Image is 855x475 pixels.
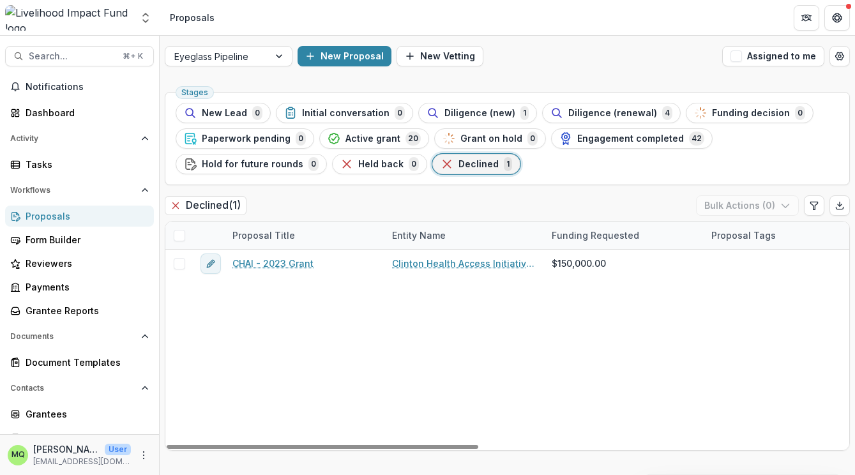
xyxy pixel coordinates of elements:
[418,103,537,123] button: Diligence (new)1
[577,133,684,144] span: Engagement completed
[712,108,790,119] span: Funding decision
[202,108,247,119] span: New Lead
[26,304,144,317] div: Grantee Reports
[5,229,154,250] a: Form Builder
[662,106,672,120] span: 4
[176,154,327,174] button: Hold for future rounds0
[225,222,384,249] div: Proposal Title
[551,128,713,149] button: Engagement completed42
[308,157,319,171] span: 0
[225,229,303,242] div: Proposal Title
[722,46,824,66] button: Assigned to me
[165,8,220,27] nav: breadcrumb
[252,106,262,120] span: 0
[5,326,154,347] button: Open Documents
[26,158,144,171] div: Tasks
[829,195,850,216] button: Export table data
[504,157,512,171] span: 1
[5,180,154,200] button: Open Workflows
[26,356,144,369] div: Document Templates
[296,132,306,146] span: 0
[11,451,25,459] div: Maica Quitain
[10,332,136,341] span: Documents
[5,154,154,175] a: Tasks
[26,257,144,270] div: Reviewers
[544,229,647,242] div: Funding Requested
[5,102,154,123] a: Dashboard
[384,222,544,249] div: Entity Name
[201,253,221,274] button: edit
[804,195,824,216] button: Edit table settings
[5,403,154,425] a: Grantees
[5,352,154,373] a: Document Templates
[29,51,115,62] span: Search...
[689,132,704,146] span: 42
[136,448,151,463] button: More
[165,196,246,215] h2: Declined ( 1 )
[232,257,314,270] a: CHAI - 2023 Grant
[824,5,850,31] button: Get Help
[392,257,536,270] a: Clinton Health Access Initiative (CHAI)
[384,229,453,242] div: Entity Name
[5,300,154,321] a: Grantee Reports
[358,159,404,170] span: Held back
[10,384,136,393] span: Contacts
[176,128,314,149] button: Paperwork pending0
[5,427,154,448] a: Constituents
[26,233,144,246] div: Form Builder
[458,159,499,170] span: Declined
[10,134,136,143] span: Activity
[544,222,704,249] div: Funding Requested
[202,133,291,144] span: Paperwork pending
[542,103,681,123] button: Diligence (renewal)4
[345,133,400,144] span: Active grant
[397,46,483,66] button: New Vetting
[5,253,154,274] a: Reviewers
[26,407,144,421] div: Grantees
[5,128,154,149] button: Open Activity
[181,88,208,97] span: Stages
[704,229,783,242] div: Proposal Tags
[298,46,391,66] button: New Proposal
[332,154,427,174] button: Held back0
[26,82,149,93] span: Notifications
[552,257,606,270] span: $150,000.00
[829,46,850,66] button: Open table manager
[568,108,657,119] span: Diligence (renewal)
[10,186,136,195] span: Workflows
[26,280,144,294] div: Payments
[5,46,154,66] button: Search...
[444,108,515,119] span: Diligence (new)
[5,77,154,97] button: Notifications
[5,206,154,227] a: Proposals
[520,106,529,120] span: 1
[409,157,419,171] span: 0
[795,106,805,120] span: 0
[105,444,131,455] p: User
[319,128,429,149] button: Active grant20
[176,103,271,123] button: New Lead0
[26,209,144,223] div: Proposals
[686,103,813,123] button: Funding decision0
[33,456,131,467] p: [EMAIL_ADDRESS][DOMAIN_NAME]
[395,106,405,120] span: 0
[460,133,522,144] span: Grant on hold
[170,11,215,24] div: Proposals
[202,159,303,170] span: Hold for future rounds
[33,442,100,456] p: [PERSON_NAME]
[26,106,144,119] div: Dashboard
[5,378,154,398] button: Open Contacts
[794,5,819,31] button: Partners
[276,103,413,123] button: Initial conversation0
[696,195,799,216] button: Bulk Actions (0)
[434,128,546,149] button: Grant on hold0
[5,276,154,298] a: Payments
[302,108,390,119] span: Initial conversation
[26,431,144,444] div: Constituents
[432,154,520,174] button: Declined1
[120,49,146,63] div: ⌘ + K
[137,5,155,31] button: Open entity switcher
